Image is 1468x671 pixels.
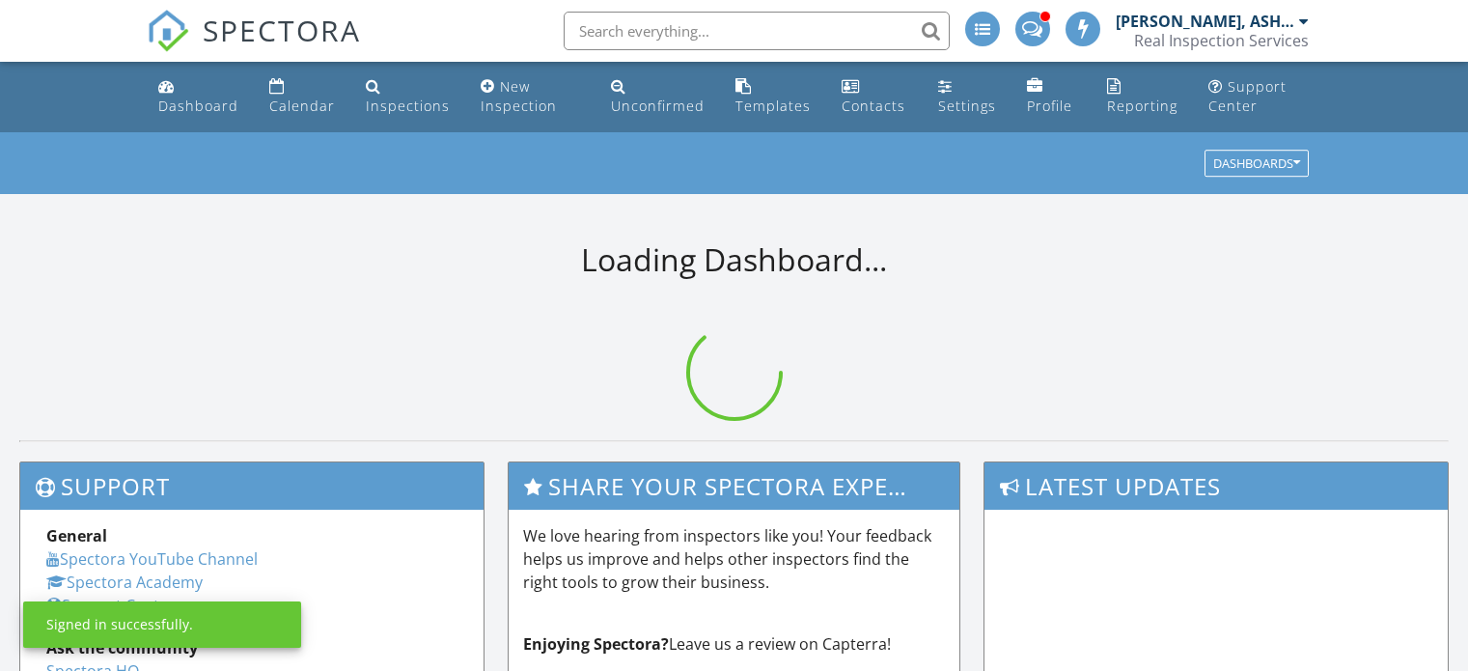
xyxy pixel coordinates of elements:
[147,10,189,52] img: The Best Home Inspection Software - Spectora
[366,97,450,115] div: Inspections
[735,97,811,115] div: Templates
[1134,31,1309,50] div: Real Inspection Services
[938,97,996,115] div: Settings
[984,462,1448,510] h3: Latest Updates
[834,70,915,125] a: Contacts
[1027,97,1072,115] div: Profile
[523,632,946,656] p: Leave us a review on Capterra!
[203,10,361,50] span: SPECTORA
[1116,12,1294,31] div: [PERSON_NAME], ASHI Certified
[46,595,175,616] a: Support Center
[1208,77,1287,115] div: Support Center
[509,462,960,510] h3: Share Your Spectora Experience
[1201,70,1317,125] a: Support Center
[147,26,361,67] a: SPECTORA
[46,525,107,546] strong: General
[930,70,1004,125] a: Settings
[358,70,457,125] a: Inspections
[1099,70,1185,125] a: Reporting
[46,548,258,570] a: Spectora YouTube Channel
[1205,151,1309,178] button: Dashboards
[481,77,557,115] div: New Inspection
[603,70,712,125] a: Unconfirmed
[158,97,238,115] div: Dashboard
[46,572,203,593] a: Spectora Academy
[473,70,588,125] a: New Inspection
[262,70,343,125] a: Calendar
[523,524,946,594] p: We love hearing from inspectors like you! Your feedback helps us improve and helps other inspecto...
[728,70,818,125] a: Templates
[20,462,484,510] h3: Support
[1107,97,1177,115] div: Reporting
[564,12,950,50] input: Search everything...
[269,97,335,115] div: Calendar
[46,636,457,659] div: Ask the community
[46,615,193,634] div: Signed in successfully.
[611,97,705,115] div: Unconfirmed
[151,70,246,125] a: Dashboard
[523,633,669,655] strong: Enjoying Spectora?
[1213,157,1300,171] div: Dashboards
[1019,70,1084,125] a: Company Profile
[842,97,905,115] div: Contacts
